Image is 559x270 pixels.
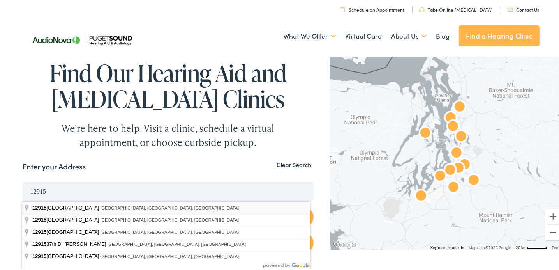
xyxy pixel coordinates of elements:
[340,5,345,11] img: utility icon
[446,155,471,180] div: AudioNova
[438,105,463,130] div: AudioNova
[32,227,46,233] span: 12915
[513,243,549,248] button: Map Scale: 20 km per 48 pixels
[428,163,453,188] div: AudioNova
[23,59,314,110] h1: Find Our Hearing Aid and [MEDICAL_DATA] Clinics
[32,240,107,245] span: 37th Dr [PERSON_NAME]
[32,215,46,221] span: 12915
[419,5,493,11] a: Take Online [MEDICAL_DATA]
[32,203,100,209] span: [GEOGRAPHIC_DATA]
[436,20,450,49] a: Blog
[332,238,358,248] img: Google
[419,6,425,11] img: utility icon
[409,183,434,208] div: AudioNova
[32,203,46,209] span: 12915
[461,167,486,192] div: AudioNova
[274,160,314,167] button: Clear Search
[32,240,46,245] span: 12915
[44,120,293,148] div: We're here to help. Visit a clinic, schedule a virtual appointment, or choose curbside pickup.
[32,252,46,258] span: 12915
[459,24,540,45] a: Find a Hearing Clinic
[447,94,472,119] div: Puget Sound Hearing Aid &#038; Audiology by AudioNova
[100,228,239,233] span: [GEOGRAPHIC_DATA], [GEOGRAPHIC_DATA], [GEOGRAPHIC_DATA]
[508,5,539,11] a: Contact Us
[100,204,239,209] span: [GEOGRAPHIC_DATA], [GEOGRAPHIC_DATA], [GEOGRAPHIC_DATA]
[340,5,404,11] a: Schedule an Appointment
[32,215,100,221] span: [GEOGRAPHIC_DATA]
[469,244,511,248] span: Map data ©2025 Google
[441,174,466,199] div: AudioNova
[107,240,246,245] span: [GEOGRAPHIC_DATA], [GEOGRAPHIC_DATA], [GEOGRAPHIC_DATA]
[32,227,100,233] span: [GEOGRAPHIC_DATA]
[100,216,239,221] span: [GEOGRAPHIC_DATA], [GEOGRAPHIC_DATA], [GEOGRAPHIC_DATA]
[345,20,382,49] a: Virtual Care
[391,20,427,49] a: About Us
[449,123,474,148] div: AudioNova
[508,6,513,10] img: utility icon
[283,20,336,49] a: What We Offer
[32,252,100,258] span: [GEOGRAPHIC_DATA]
[438,157,463,182] div: AudioNova
[444,140,469,165] div: AudioNova
[100,252,239,257] span: [GEOGRAPHIC_DATA], [GEOGRAPHIC_DATA], [GEOGRAPHIC_DATA]
[332,238,358,248] a: Open this area in Google Maps (opens a new window)
[413,120,438,145] div: AudioNova
[516,244,527,248] span: 20 km
[430,243,464,249] button: Keyboard shortcuts
[23,160,86,171] label: Enter your Address
[441,113,466,138] div: AudioNova
[23,180,314,200] input: Enter your address or zip code
[452,151,477,176] div: AudioNova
